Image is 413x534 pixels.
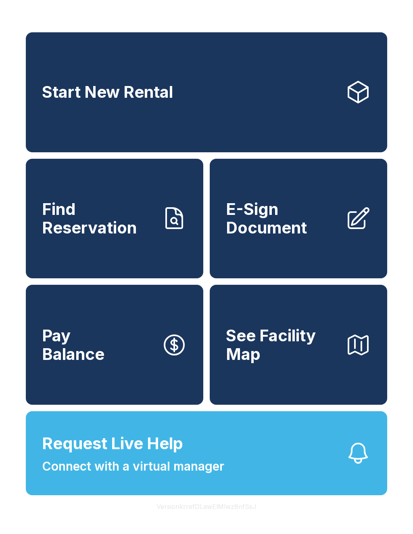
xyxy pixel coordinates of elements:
[26,411,387,495] button: Request Live HelpConnect with a virtual manager
[26,285,203,405] button: PayBalance
[210,285,387,405] button: See Facility Map
[42,200,155,237] span: Find Reservation
[210,159,387,279] a: E-Sign Document
[42,326,104,363] span: Pay Balance
[42,83,173,101] span: Start New Rental
[150,495,263,518] button: VersionkrrefDLawElMlwz8nfSsJ
[42,457,224,475] span: Connect with a virtual manager
[26,159,203,279] a: Find Reservation
[226,200,339,237] span: E-Sign Document
[226,326,339,363] span: See Facility Map
[42,431,183,456] span: Request Live Help
[26,32,387,152] a: Start New Rental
